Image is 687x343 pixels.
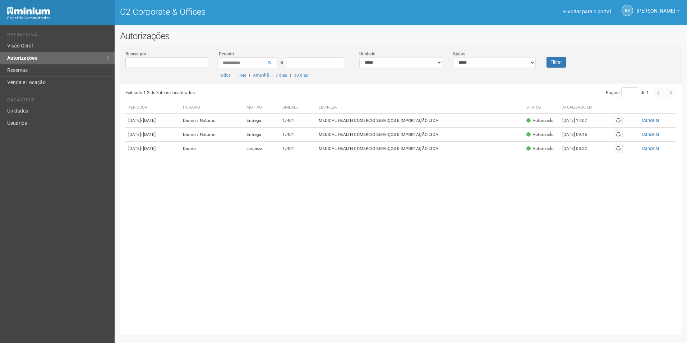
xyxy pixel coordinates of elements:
[526,146,554,152] div: Autorizado
[272,73,273,78] span: |
[234,73,235,78] span: |
[125,114,180,128] td: [DATE]
[180,128,244,142] td: Diurno / Noturno
[637,1,675,14] span: Rayssa Soares Ribeiro
[276,73,287,78] a: 7 dias
[526,132,554,138] div: Autorizado
[628,145,673,152] button: Cancelar
[180,114,244,128] td: Diurno / Noturno
[141,132,156,137] span: - [DATE]
[125,128,180,142] td: [DATE]
[280,102,316,114] th: Unidade
[453,51,465,57] label: Status
[7,97,109,105] li: Cadastros
[125,87,398,98] div: Exibindo 1-3 de 3 itens encontrados
[280,59,283,65] span: a
[526,118,554,124] div: Autorizado
[359,51,375,57] label: Unidade
[606,90,649,95] span: Página de 1
[7,32,109,40] li: Operacional
[559,114,599,128] td: [DATE] 14:07
[628,116,673,124] button: Cancelar
[7,7,50,15] img: Minium
[244,114,279,128] td: Entrega
[141,146,156,151] span: - [DATE]
[249,73,250,78] span: |
[316,102,524,114] th: Empresa
[244,102,279,114] th: Motivo
[524,102,559,114] th: Status
[316,114,524,128] td: MEDICAL HEALTH COMERCIO SERVIÇOS E IMPORTAÇÃO LTDA
[7,15,109,21] div: Painel do Administrador
[219,73,231,78] a: Todos
[125,51,146,57] label: Buscar por
[280,142,316,156] td: 1/401
[316,142,524,156] td: MEDICAL HEALTH COMERCIO SERVIÇOS E IMPORTAÇÃO LTDA
[180,102,244,114] th: Horário
[280,114,316,128] td: 1/401
[628,131,673,138] button: Cancelar
[253,73,269,78] a: Amanhã
[141,118,156,123] span: - [DATE]
[559,142,599,156] td: [DATE] 08:22
[316,128,524,142] td: MEDICAL HEALTH COMERCIO SERVIÇOS E IMPORTAÇÃO LTDA
[125,102,180,114] th: Período
[290,73,291,78] span: |
[120,31,682,41] h2: Autorizações
[547,57,566,68] button: Filtrar
[125,142,180,156] td: [DATE]
[244,128,279,142] td: Entrega
[622,5,633,16] a: RS
[294,73,308,78] a: 30 dias
[180,142,244,156] td: Diurno
[559,102,599,114] th: Atualizado em
[120,7,396,17] h1: O2 Corporate & Offices
[637,9,680,15] a: [PERSON_NAME]
[219,51,234,57] label: Período
[559,128,599,142] td: [DATE] 09:45
[238,73,246,78] a: Hoje
[563,9,611,14] a: Voltar para o portal
[244,142,279,156] td: Limpeza
[280,128,316,142] td: 1/401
